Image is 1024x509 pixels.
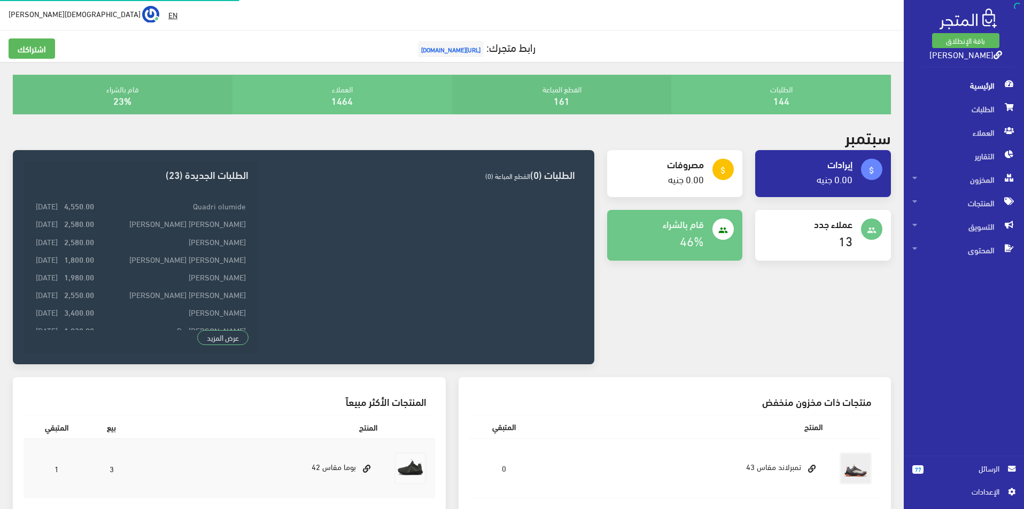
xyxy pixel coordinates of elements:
i: people [718,225,728,235]
a: اشتراكك [9,38,55,59]
span: الرسائل [932,463,999,474]
a: المخزون [904,168,1024,191]
td: 3 [90,438,133,498]
a: 0.00 جنيه [668,170,704,187]
strong: 3,400.00 [64,306,94,318]
h4: عملاء جدد [764,218,852,229]
td: Quadri olumide [97,197,249,215]
a: 0.00 جنيه [817,170,852,187]
h3: المنتجات الأكثر مبيعاً [32,396,426,406]
img: boma-mkas-42.jpg [394,452,426,484]
span: العملاء [912,121,1015,144]
span: التسويق [912,215,1015,238]
td: تمبرلاند مقاس 43 [539,438,831,498]
a: العملاء [904,121,1024,144]
a: 46% [680,229,704,252]
td: Dr. [PERSON_NAME] [97,321,249,339]
a: رابط متجرك:[URL][DOMAIN_NAME] [415,37,536,57]
div: العملاء [232,75,452,114]
td: 1 [24,438,90,498]
i: attach_money [718,166,728,175]
h3: منتجات ذات مخزون منخفض [478,396,872,406]
td: [DATE] [32,286,60,303]
h4: مصروفات [616,159,704,169]
i: people [867,225,876,235]
img: ... [142,6,159,23]
a: 1464 [331,91,353,109]
a: [PERSON_NAME] [929,46,1002,62]
span: الرئيسية [912,74,1015,97]
strong: 2,580.00 [64,217,94,229]
strong: 1,030.00 [64,324,94,336]
h4: قام بالشراء [616,218,704,229]
a: 144 [773,91,789,109]
strong: 4,550.00 [64,200,94,212]
span: التقارير [912,144,1015,168]
a: التقارير [904,144,1024,168]
td: بوما مقاس 42 [133,438,386,498]
td: [DATE] [32,303,60,321]
u: EN [168,8,177,21]
div: القطع المباعة [452,75,672,114]
a: 161 [554,91,570,109]
td: [DATE] [32,268,60,286]
a: 77 الرسائل [912,463,1015,485]
a: اﻹعدادات [912,485,1015,503]
td: [DATE] [32,232,60,250]
td: [PERSON_NAME] [97,268,249,286]
a: EN [164,5,182,25]
a: عرض المزيد [197,330,249,345]
a: ... [DEMOGRAPHIC_DATA][PERSON_NAME] [9,5,159,22]
td: [PERSON_NAME] [PERSON_NAME] [97,250,249,268]
h3: الطلبات الجديدة (23) [32,169,248,179]
strong: 1,980.00 [64,271,94,283]
span: [URL][DOMAIN_NAME] [418,41,484,57]
th: المنتج [133,415,386,438]
td: [PERSON_NAME] [PERSON_NAME] [97,286,249,303]
td: [PERSON_NAME] [PERSON_NAME] [97,215,249,232]
strong: 2,550.00 [64,288,94,300]
a: 23% [113,91,131,109]
td: [PERSON_NAME] [97,303,249,321]
span: الطلبات [912,97,1015,121]
div: الطلبات [671,75,891,114]
h2: سبتمبر [845,127,891,146]
td: [DATE] [32,215,60,232]
span: 77 [912,465,924,474]
span: اﻹعدادات [921,485,999,497]
th: المنتج [539,415,831,438]
td: [PERSON_NAME] [97,232,249,250]
a: الطلبات [904,97,1024,121]
img: tmbrland-mkas-43.jpg [840,452,872,484]
th: المتبقي [469,415,539,438]
span: القطع المباعة (0) [485,169,530,182]
a: باقة الإنطلاق [932,33,999,48]
th: المتبقي [24,415,90,438]
span: المحتوى [912,238,1015,262]
strong: 1,800.00 [64,253,94,265]
a: الرئيسية [904,74,1024,97]
div: قام بالشراء [13,75,232,114]
span: المنتجات [912,191,1015,215]
h4: إيرادات [764,159,852,169]
a: المنتجات [904,191,1024,215]
span: [DEMOGRAPHIC_DATA][PERSON_NAME] [9,7,141,20]
td: [DATE] [32,250,60,268]
span: المخزون [912,168,1015,191]
th: بيع [90,415,133,438]
h3: الطلبات (0) [266,169,575,179]
a: المحتوى [904,238,1024,262]
td: 0 [469,438,539,498]
strong: 2,580.00 [64,236,94,247]
td: [DATE] [32,321,60,339]
td: [DATE] [32,197,60,215]
a: 13 [839,229,852,252]
i: attach_money [867,166,876,175]
img: . [940,9,997,29]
